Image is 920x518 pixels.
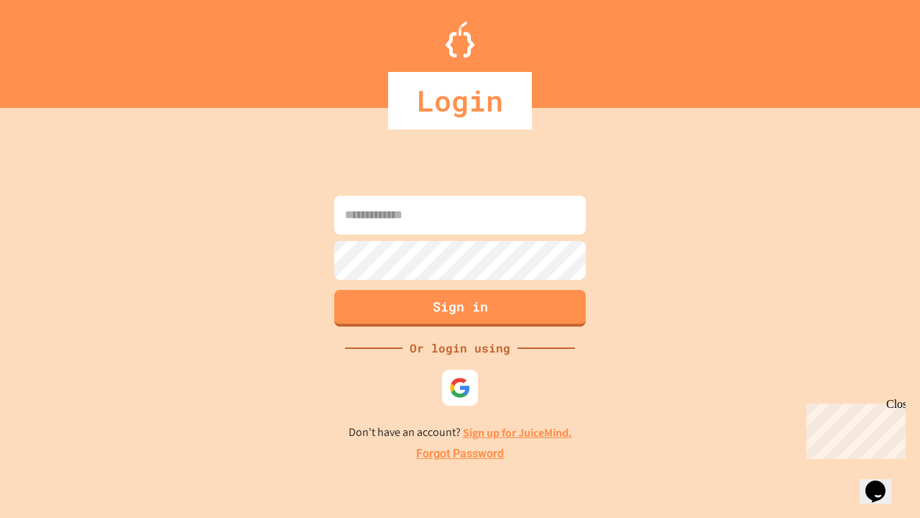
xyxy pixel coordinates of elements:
div: Chat with us now!Close [6,6,99,91]
img: Logo.svg [446,22,474,58]
a: Sign up for JuiceMind. [463,425,572,440]
p: Don't have an account? [349,424,572,442]
div: Or login using [402,340,517,357]
iframe: chat widget [860,460,906,504]
a: Forgot Password [416,445,504,463]
button: Sign in [334,290,586,327]
div: Login [388,72,532,129]
img: google-icon.svg [449,377,471,399]
iframe: chat widget [801,398,906,459]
